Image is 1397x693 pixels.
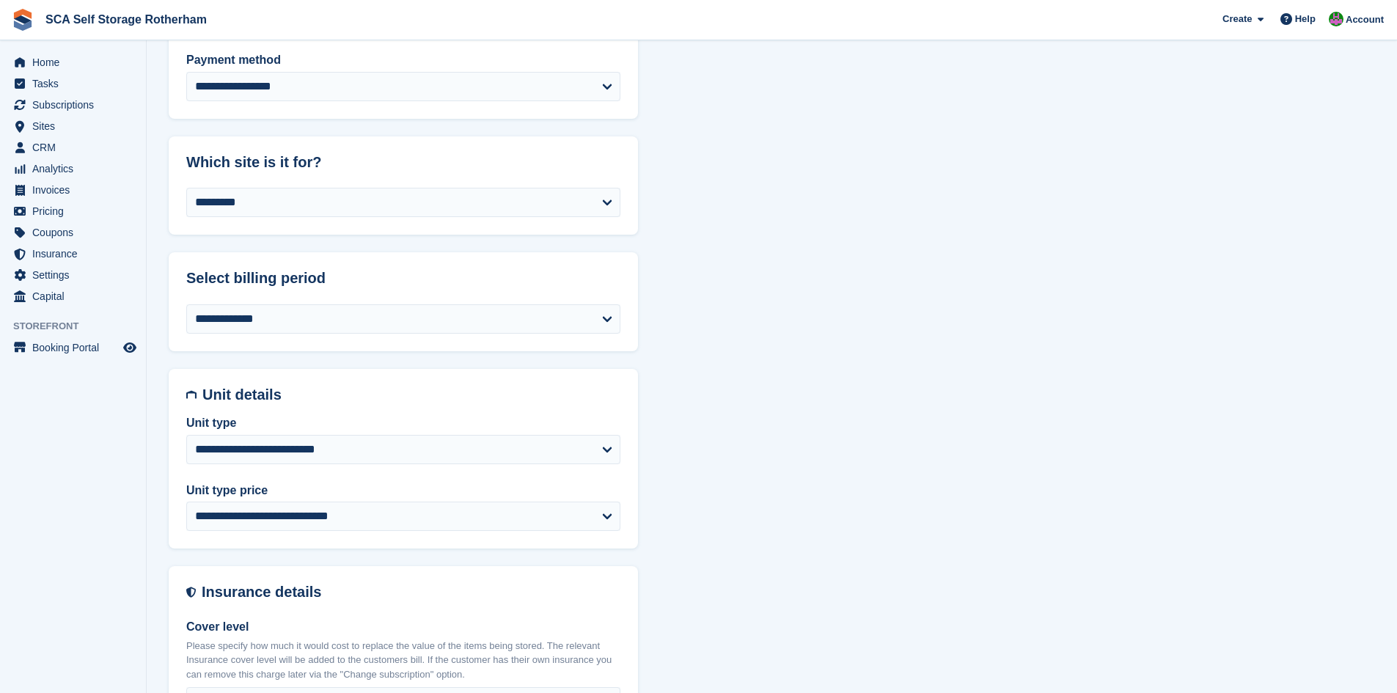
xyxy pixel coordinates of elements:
[186,584,196,601] img: insurance-details-icon-731ffda60807649b61249b889ba3c5e2b5c27d34e2e1fb37a309f0fde93ff34a.svg
[32,95,120,115] span: Subscriptions
[1329,12,1343,26] img: Sarah Race
[202,584,620,601] h2: Insurance details
[32,286,120,307] span: Capital
[32,137,120,158] span: CRM
[32,337,120,358] span: Booking Portal
[32,180,120,200] span: Invoices
[32,265,120,285] span: Settings
[186,270,620,287] h2: Select billing period
[13,319,146,334] span: Storefront
[186,639,620,682] p: Please specify how much it would cost to replace the value of the items being stored. The relevan...
[202,386,620,403] h2: Unit details
[7,286,139,307] a: menu
[7,337,139,358] a: menu
[7,73,139,94] a: menu
[32,201,120,221] span: Pricing
[7,180,139,200] a: menu
[1222,12,1252,26] span: Create
[1295,12,1316,26] span: Help
[12,9,34,31] img: stora-icon-8386f47178a22dfd0bd8f6a31ec36ba5ce8667c1dd55bd0f319d3a0aa187defe.svg
[40,7,213,32] a: SCA Self Storage Rotherham
[32,52,120,73] span: Home
[7,95,139,115] a: menu
[186,414,620,432] label: Unit type
[7,137,139,158] a: menu
[121,339,139,356] a: Preview store
[7,243,139,264] a: menu
[32,158,120,179] span: Analytics
[186,618,620,636] label: Cover level
[32,73,120,94] span: Tasks
[7,116,139,136] a: menu
[32,222,120,243] span: Coupons
[1346,12,1384,27] span: Account
[7,222,139,243] a: menu
[7,201,139,221] a: menu
[7,265,139,285] a: menu
[186,482,620,499] label: Unit type price
[32,243,120,264] span: Insurance
[32,116,120,136] span: Sites
[7,52,139,73] a: menu
[186,51,620,69] label: Payment method
[186,154,620,171] h2: Which site is it for?
[186,386,197,403] img: unit-details-icon-595b0c5c156355b767ba7b61e002efae458ec76ed5ec05730b8e856ff9ea34a9.svg
[7,158,139,179] a: menu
